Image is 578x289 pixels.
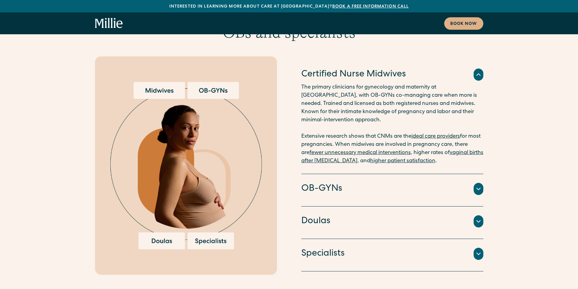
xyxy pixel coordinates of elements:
[301,247,345,260] h4: Specialists
[444,17,483,30] a: Book now
[301,83,483,165] p: The primary clinicians for gynecology and maternity at [GEOGRAPHIC_DATA], with OB-GYNs co-managin...
[301,183,342,195] h4: OB-GYNs
[450,21,477,27] div: Book now
[110,82,262,249] img: Pregnant woman surrounded by options for maternity care providers, including midwives, OB-GYNs, d...
[332,5,409,9] a: Book a free information call
[301,68,406,81] h4: Certified Nurse Midwives
[370,158,435,164] a: higher patient satisfaction
[309,150,411,156] a: fewer unnecessary medical interventions
[301,215,330,228] h4: Doulas
[411,134,460,139] a: ideal care providers
[95,18,123,29] a: home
